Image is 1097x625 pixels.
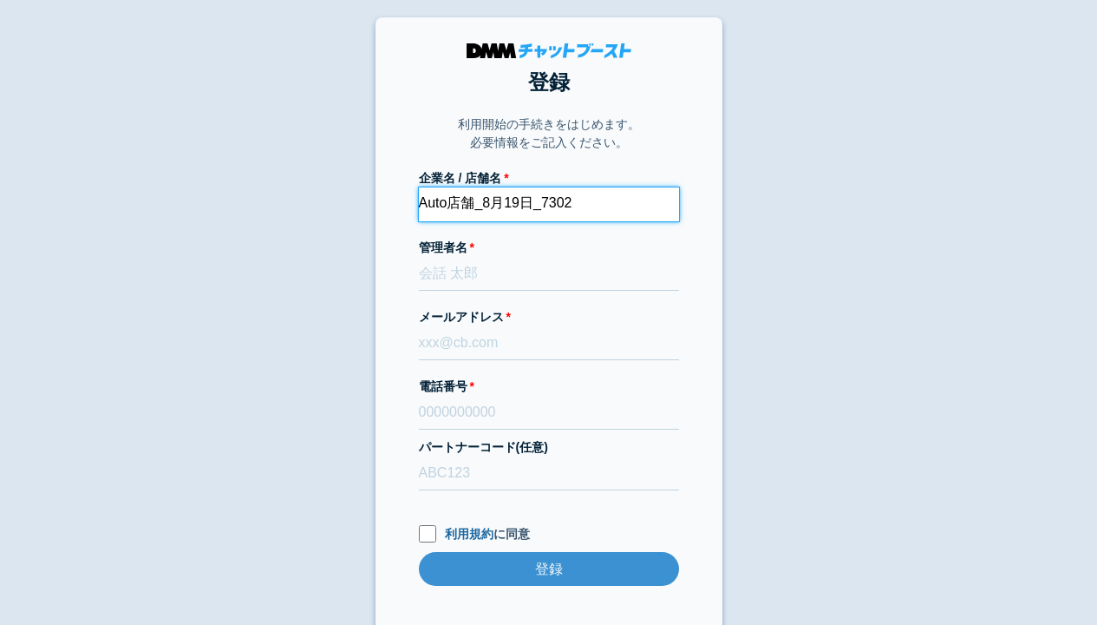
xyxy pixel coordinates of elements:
[419,326,679,360] input: xxx@cb.com
[419,457,679,490] input: ABC123
[419,239,679,257] label: 管理者名
[419,525,679,543] label: に同意
[419,378,679,396] label: 電話番号
[419,308,679,326] label: メールアドレス
[445,527,493,541] a: 利用規約
[419,169,679,187] label: 企業名 / 店舗名
[419,67,679,98] h1: 登録
[419,438,679,457] label: パートナーコード(任意)
[419,187,679,221] input: 株式会社チャットブースト
[419,257,679,291] input: 会話 太郎
[458,115,640,152] p: 利用開始の手続きをはじめます。 必要情報をご記入ください。
[419,525,436,543] input: 利用規約に同意
[467,43,631,58] img: DMMチャットブースト
[419,396,679,430] input: 0000000000
[419,552,679,586] input: 登録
